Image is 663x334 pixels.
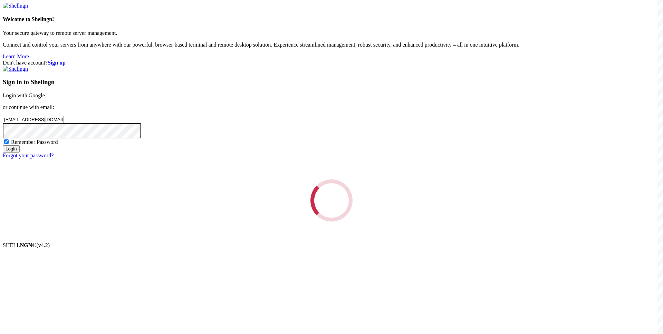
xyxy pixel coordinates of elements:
[3,104,660,110] p: or continue with email:
[3,242,50,248] span: SHELL ©
[3,16,660,22] h4: Welcome to Shellngn!
[3,42,660,48] p: Connect and control your servers from anywhere with our powerful, browser-based terminal and remo...
[48,60,66,66] a: Sign up
[4,139,9,144] input: Remember Password
[3,60,660,66] div: Don't have account?
[3,116,64,123] input: Email address
[3,30,660,36] p: Your secure gateway to remote server management.
[3,153,54,158] a: Forgot your password?
[3,53,29,59] a: Learn More
[11,139,58,145] span: Remember Password
[3,78,660,86] h3: Sign in to Shellngn
[20,242,32,248] b: NGN
[37,242,50,248] span: 4.2.0
[3,66,28,72] img: Shellngn
[3,92,45,98] a: Login with Google
[307,176,356,225] div: Loading...
[3,3,28,9] img: Shellngn
[3,145,20,153] input: Login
